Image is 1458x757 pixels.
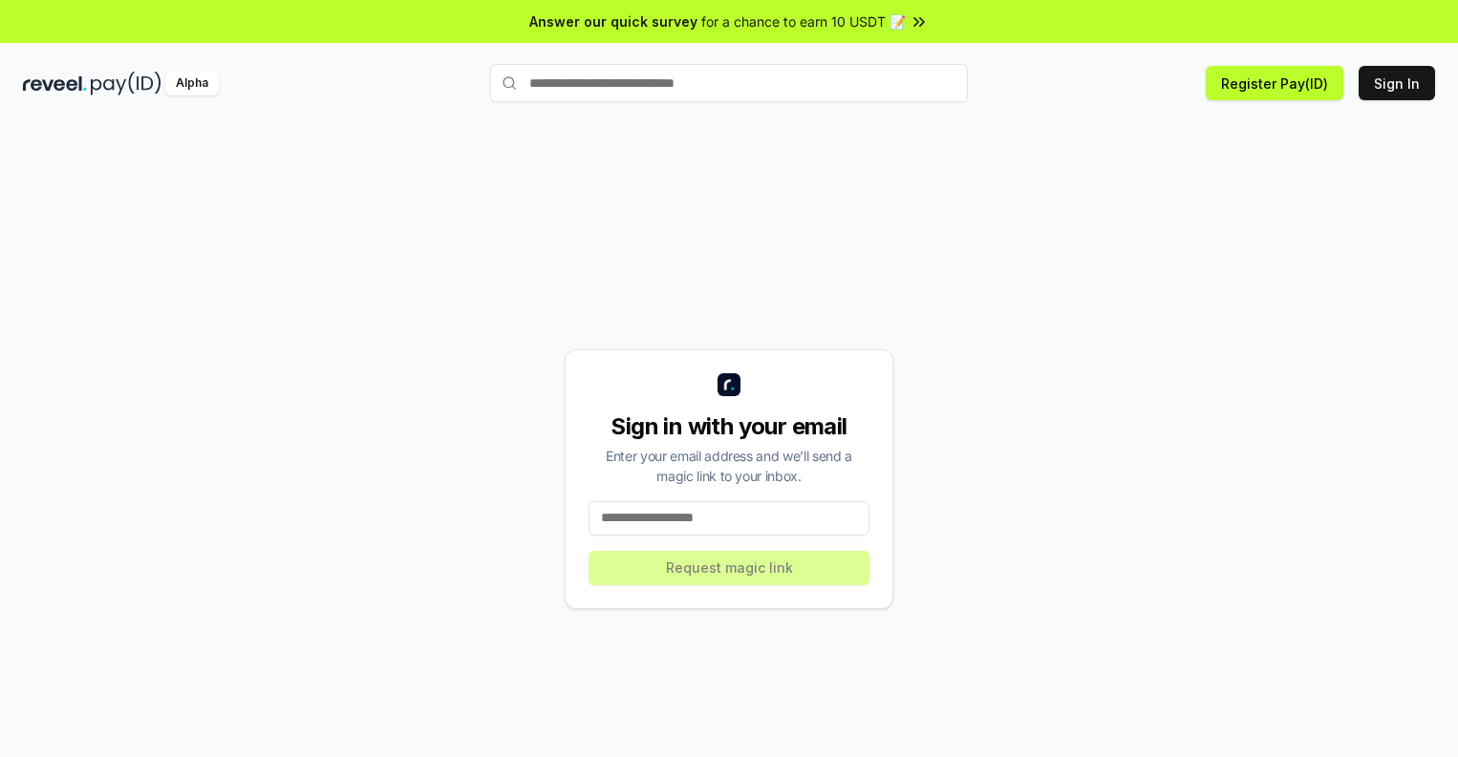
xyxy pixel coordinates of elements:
button: Sign In [1359,66,1435,100]
div: Alpha [165,72,219,95]
img: logo_small [718,373,740,396]
img: pay_id [91,72,161,95]
button: Register Pay(ID) [1206,66,1343,100]
img: reveel_dark [23,72,87,95]
div: Sign in with your email [589,411,869,442]
span: for a chance to earn 10 USDT 📝 [701,11,906,32]
div: Enter your email address and we’ll send a magic link to your inbox. [589,446,869,486]
span: Answer our quick survey [529,11,697,32]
